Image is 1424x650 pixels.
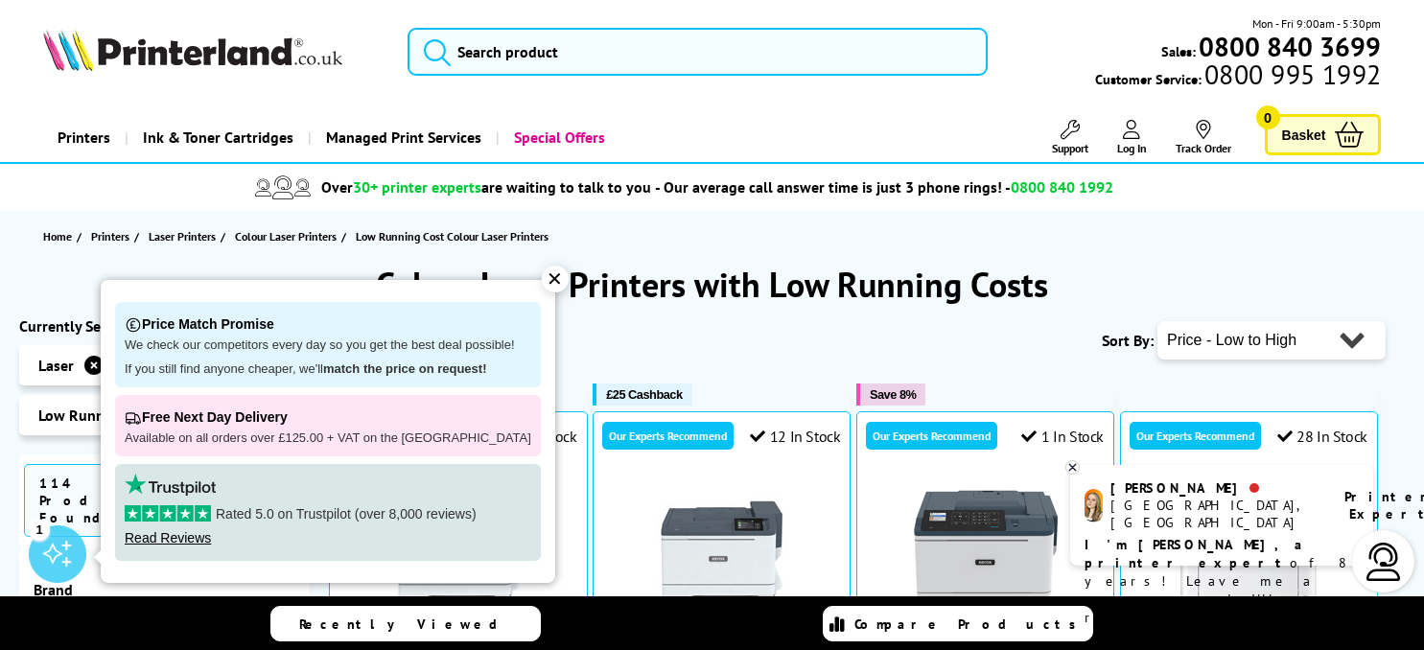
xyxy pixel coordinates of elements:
p: If you still find anyone cheaper, we'll [125,361,531,378]
a: Home [43,226,77,246]
a: Laser Printers [149,226,221,246]
span: Ink & Toner Cartridges [143,113,293,162]
div: Our Experts Recommend [866,422,997,450]
img: Xerox C310 [914,479,1058,623]
a: Compare Products [823,606,1093,641]
a: Ink & Toner Cartridges [125,113,308,162]
a: Printerland Logo [43,29,385,75]
span: 0800 840 1992 [1011,177,1113,197]
span: Over are waiting to talk to you [321,177,651,197]
p: of 8 years! Leave me a message and I'll respond ASAP [1085,536,1359,627]
img: Xerox C320 [650,479,794,623]
div: [PERSON_NAME] [1110,479,1320,497]
button: £25 Cashback [593,383,691,406]
span: 30+ printer experts [353,177,481,197]
b: 0800 840 3699 [1199,29,1381,64]
p: We check our competitors every day so you get the best deal possible! [125,337,531,354]
span: Low Running Cost Colour Laser Printers [356,229,549,244]
img: trustpilot rating [125,474,216,496]
span: Mon - Fri 9:00am - 5:30pm [1252,14,1381,33]
a: Support [1052,120,1088,155]
span: 0 [1256,105,1280,129]
span: Low Running Cost [38,406,158,425]
div: Our Experts Recommend [602,422,734,450]
div: 1 In Stock [495,427,577,446]
a: Read Reviews [125,530,211,546]
b: I'm [PERSON_NAME], a printer expert [1085,536,1308,571]
div: 1 In Stock [1021,427,1104,446]
span: 0800 995 1992 [1202,65,1381,83]
span: Sort By: [1102,331,1154,350]
a: Basket 0 [1265,114,1382,155]
p: Free Next Day Delivery [125,405,531,430]
span: Laser [38,356,74,375]
img: stars-5.svg [125,505,211,522]
a: Managed Print Services [308,113,496,162]
p: Available on all orders over £125.00 + VAT on the [GEOGRAPHIC_DATA] [125,430,531,447]
span: - Our average call answer time is just 3 phone rings! - [655,177,1113,197]
a: Printers [43,113,125,162]
span: Laser Printers [149,226,216,246]
div: 12 In Stock [750,427,840,446]
span: Customer Service: [1095,65,1381,88]
button: Save 8% [856,383,925,406]
a: Recently Viewed [270,606,541,641]
span: Basket [1282,122,1326,148]
span: Save 8% [870,387,916,402]
div: [GEOGRAPHIC_DATA], [GEOGRAPHIC_DATA] [1110,497,1320,531]
img: amy-livechat.png [1085,489,1103,522]
span: Recently Viewed [299,615,517,633]
span: 114 Products Found [24,464,202,537]
div: Currently Selected [19,316,310,336]
a: Log In [1117,120,1147,155]
input: Search product [408,28,988,76]
span: Log In [1117,141,1147,155]
div: 1 [29,519,50,540]
a: Printers [91,226,134,246]
a: 0800 840 3699 [1196,37,1381,56]
a: Colour Laser Printers [235,226,341,246]
span: Support [1052,141,1088,155]
strong: match the price on request! [323,361,486,376]
span: Printers [91,226,129,246]
img: Printerland Logo [43,29,342,71]
span: Colour Laser Printers [235,226,337,246]
h1: Colour Laser Printers with Low Running Costs [19,262,1405,307]
div: ✕ [542,266,569,292]
p: Rated 5.0 on Trustpilot (over 8,000 reviews) [125,505,531,522]
div: Our Experts Recommend [1130,422,1261,450]
img: user-headset-light.svg [1365,543,1403,581]
span: £25 Cashback [606,387,682,402]
span: Brand [34,580,295,599]
a: Special Offers [496,113,619,162]
span: Compare Products [854,615,1086,633]
div: 28 In Stock [1277,427,1367,446]
a: Track Order [1176,120,1231,155]
span: Sales: [1161,42,1196,60]
p: Price Match Promise [125,312,531,337]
